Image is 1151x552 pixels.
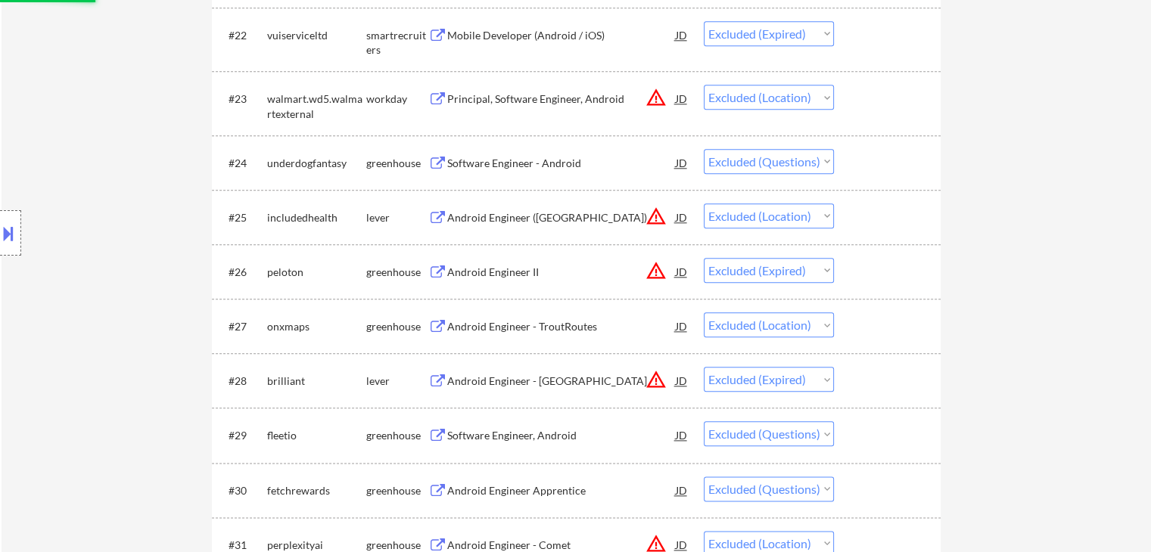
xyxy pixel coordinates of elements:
div: vuiserviceltd [267,28,366,43]
div: underdogfantasy [267,156,366,171]
div: greenhouse [366,483,428,498]
div: onxmaps [267,319,366,334]
div: JD [674,312,689,340]
div: walmart.wd5.walmartexternal [267,91,366,121]
div: smartrecruiters [366,28,428,57]
div: JD [674,258,689,285]
div: Software Engineer, Android [447,428,676,443]
div: Android Engineer - TroutRoutes [447,319,676,334]
div: fetchrewards [267,483,366,498]
div: Android Engineer ([GEOGRAPHIC_DATA]) [447,210,676,225]
div: Mobile Developer (Android / iOS) [447,28,676,43]
div: Android Engineer - [GEOGRAPHIC_DATA] [447,374,676,389]
div: JD [674,476,689,504]
div: JD [674,421,689,448]
div: Software Engineer - Android [447,156,676,171]
div: workday [366,91,428,107]
div: #29 [229,428,255,443]
div: Android Engineer Apprentice [447,483,676,498]
button: warning_amber [645,260,667,281]
div: lever [366,210,428,225]
div: greenhouse [366,265,428,280]
div: greenhouse [366,156,428,171]
div: #22 [229,28,255,43]
div: #30 [229,483,255,498]
div: brilliant [267,374,366,389]
div: JD [674,367,689,394]
div: #23 [229,91,255,107]
div: fleetio [267,428,366,443]
div: JD [674,21,689,48]
div: JD [674,203,689,231]
div: JD [674,149,689,176]
div: #28 [229,374,255,389]
div: greenhouse [366,319,428,334]
button: warning_amber [645,87,667,108]
div: Principal, Software Engineer, Android [447,91,676,107]
div: includedhealth [267,210,366,225]
div: Android Engineer II [447,265,676,280]
div: greenhouse [366,428,428,443]
button: warning_amber [645,369,667,390]
div: lever [366,374,428,389]
div: JD [674,85,689,112]
button: warning_amber [645,206,667,227]
div: peloton [267,265,366,280]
